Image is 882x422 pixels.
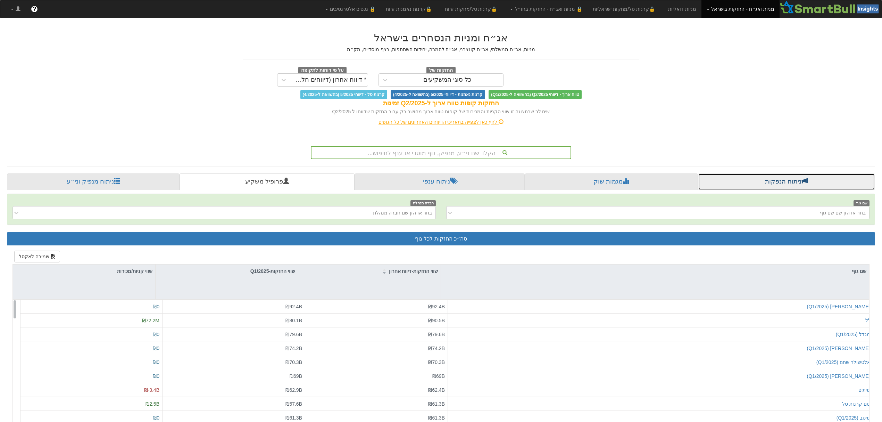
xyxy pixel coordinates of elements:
button: קסם קרנות סל [842,400,873,407]
span: ₪79.6B [285,332,302,337]
button: שמירה לאקסל [14,251,60,262]
button: עמיתים [858,387,873,393]
span: ₪72.2M [142,318,159,323]
a: מניות דואליות [663,0,701,18]
span: ₪62.4B [428,387,445,393]
a: 🔒 מניות ואג״ח - החזקות בחו״ל [505,0,588,18]
span: ₪2.5B [145,401,159,407]
span: ₪92.4B [285,304,302,309]
div: כל סוגי המשקיעים [423,76,472,83]
div: הקלד שם ני״ע, מנפיק, גוף מוסדי או ענף לחיפוש... [311,147,571,159]
div: שים לב שבתצוגה זו שווי הקניות והמכירות של קופות טווח ארוך מחושב רק עבור החזקות שדווחו ל Q2/2025 [243,108,639,115]
span: ₪-3.4B [144,387,159,393]
span: ₪0 [153,359,159,365]
a: 🔒 נכסים אלטרנטיבים [320,0,381,18]
button: * [PERSON_NAME] (Q1/2025) [807,303,873,310]
span: ₪70.3B [285,359,302,365]
h3: סה״כ החזקות לכל גוף [13,236,869,242]
span: ₪74.2B [428,346,445,351]
span: ₪69B [290,373,302,379]
a: מגמות שוק [525,173,698,190]
img: Smartbull [780,0,882,14]
span: ₪0 [153,332,159,337]
a: 🔒קרנות נאמנות זרות [381,0,440,18]
span: ₪74.2B [285,346,302,351]
span: שם גוף [854,200,869,206]
div: שווי החזקות-Q1/2025 [156,265,298,278]
a: 🔒קרנות סל/מחקות זרות [440,0,505,18]
button: כלל [865,317,873,324]
button: * אלטשולר שחם (Q1/2025) [816,359,873,366]
div: שווי החזקות-דיווח אחרון [298,265,441,278]
div: שם גוף [441,265,869,278]
span: ₪61.3B [428,415,445,421]
div: * דיווח אחרון (דיווחים חלקיים) [292,76,367,83]
span: קרנות סל - דיווחי 5/2025 (בהשוואה ל-4/2025) [300,90,387,99]
a: פרופיל משקיע [180,173,354,190]
div: לחץ כאן לצפייה בתאריכי הדיווחים האחרונים של כל הגופים [238,119,644,125]
span: ₪80.1B [285,318,302,323]
span: ₪92.4B [428,304,445,309]
span: ₪69B [432,373,445,379]
button: * מגדל (Q1/2025) [836,331,873,338]
a: ניתוח מנפיק וני״ע [7,173,180,190]
a: ניתוח הנפקות [698,173,875,190]
div: בחר או הזן שם שם גוף [820,209,866,216]
span: קרנות נאמנות - דיווחי 5/2025 (בהשוואה ל-4/2025) [391,90,485,99]
span: טווח ארוך - דיווחי Q2/2025 (בהשוואה ל-Q1/2025) [489,90,582,99]
span: ₪0 [153,373,159,379]
a: ניתוח ענפי [355,173,525,190]
span: ₪0 [153,304,159,309]
span: ₪90.5B [428,318,445,323]
span: ₪0 [153,346,159,351]
span: חברה מנהלת [410,200,436,206]
button: * מיטב (Q1/2025) [837,414,873,421]
span: ? [32,6,36,13]
div: בחר או הזן שם חברה מנהלת [373,209,432,216]
div: שווי קניות/מכירות [13,265,155,278]
span: ₪70.3B [428,359,445,365]
span: ₪57.6B [285,401,302,407]
a: מניות ואג״ח - החזקות בישראל [701,0,780,18]
span: ₪0 [153,415,159,421]
span: ₪79.6B [428,332,445,337]
span: ₪61.3B [285,415,302,421]
button: * [PERSON_NAME] (Q1/2025) [807,373,873,380]
button: * [PERSON_NAME] (Q1/2025) [807,345,873,352]
h2: אג״ח ומניות הנסחרים בישראל [243,32,639,43]
a: 🔒קרנות סל/מחקות ישראליות [588,0,663,18]
span: החזקות של [426,67,456,74]
h5: מניות, אג״ח ממשלתי, אג״ח קונצרני, אג״ח להמרה, יחידות השתתפות, רצף מוסדיים, מק״מ [243,47,639,52]
a: ? [26,0,43,18]
span: ₪61.3B [428,401,445,407]
span: ₪62.9B [285,387,302,393]
span: על פי דוחות לתקופה [298,67,347,74]
div: החזקות קופות טווח ארוך ל-Q2/2025 זמינות [243,99,639,108]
